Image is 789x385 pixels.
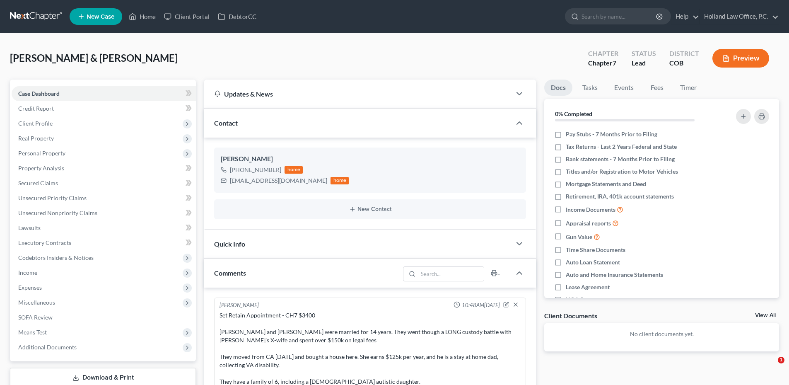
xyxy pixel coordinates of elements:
div: Status [632,49,656,58]
span: Additional Documents [18,344,77,351]
span: Unsecured Nonpriority Claims [18,209,97,216]
a: Help [671,9,699,24]
span: 7 [613,59,616,67]
span: [PERSON_NAME] & [PERSON_NAME] [10,52,178,64]
div: Chapter [588,58,618,68]
span: Lease Agreement [566,283,610,291]
div: District [669,49,699,58]
iframe: Intercom live chat [761,357,781,377]
div: home [285,166,303,174]
span: Means Test [18,329,47,336]
span: Tax Returns - Last 2 Years Federal and State [566,143,677,151]
a: Credit Report [12,101,196,116]
span: Quick Info [214,240,245,248]
span: Secured Claims [18,179,58,186]
div: [PERSON_NAME] [220,301,259,310]
a: Secured Claims [12,176,196,191]
span: Personal Property [18,150,65,157]
a: Client Portal [160,9,214,24]
a: Case Dashboard [12,86,196,101]
span: Codebtors Insiders & Notices [18,254,94,261]
button: New Contact [221,206,519,213]
div: Client Documents [544,311,597,320]
span: Titles and/or Registration to Motor Vehicles [566,167,678,176]
a: SOFA Review [12,310,196,325]
span: HOA Statement [566,295,607,304]
a: View All [755,312,776,318]
span: New Case [87,14,114,20]
a: Tasks [576,80,604,96]
a: Fees [644,80,670,96]
span: Miscellaneous [18,299,55,306]
span: Client Profile [18,120,53,127]
span: Time Share Documents [566,246,625,254]
a: Events [608,80,640,96]
span: Mortgage Statements and Deed [566,180,646,188]
div: Lead [632,58,656,68]
div: [PERSON_NAME] [221,154,519,164]
a: Unsecured Nonpriority Claims [12,206,196,220]
span: Contact [214,119,238,127]
a: Property Analysis [12,161,196,176]
span: Executory Contracts [18,239,71,246]
a: Holland Law Office, P.C. [700,9,779,24]
span: Lawsuits [18,224,41,231]
span: 10:48AM[DATE] [462,301,500,309]
div: COB [669,58,699,68]
span: Case Dashboard [18,90,60,97]
p: No client documents yet. [551,330,772,338]
span: Gun Value [566,233,592,241]
button: Preview [712,49,769,68]
span: Comments [214,269,246,277]
span: Auto Loan Statement [566,258,620,266]
a: DebtorCC [214,9,261,24]
span: Unsecured Priority Claims [18,194,87,201]
a: Timer [673,80,703,96]
span: Expenses [18,284,42,291]
span: Bank statements - 7 Months Prior to Filing [566,155,675,163]
span: Real Property [18,135,54,142]
a: Home [125,9,160,24]
a: Unsecured Priority Claims [12,191,196,206]
span: SOFA Review [18,314,53,321]
span: Credit Report [18,105,54,112]
div: Chapter [588,49,618,58]
input: Search by name... [581,9,657,24]
strong: 0% Completed [555,110,592,117]
div: Updates & News [214,90,501,98]
span: Income Documents [566,206,615,214]
span: Income [18,269,37,276]
span: Retirement, IRA, 401k account statements [566,192,674,201]
span: Auto and Home Insurance Statements [566,271,663,279]
span: Appraisal reports [566,219,611,228]
a: Executory Contracts [12,235,196,250]
input: Search... [418,267,484,281]
div: home [331,177,349,184]
a: Docs [544,80,572,96]
span: Property Analysis [18,165,64,172]
div: [PHONE_NUMBER] [230,166,281,174]
div: [EMAIL_ADDRESS][DOMAIN_NAME] [230,177,327,185]
a: Lawsuits [12,220,196,235]
span: Pay Stubs - 7 Months Prior to Filing [566,130,657,138]
span: 1 [778,357,784,363]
